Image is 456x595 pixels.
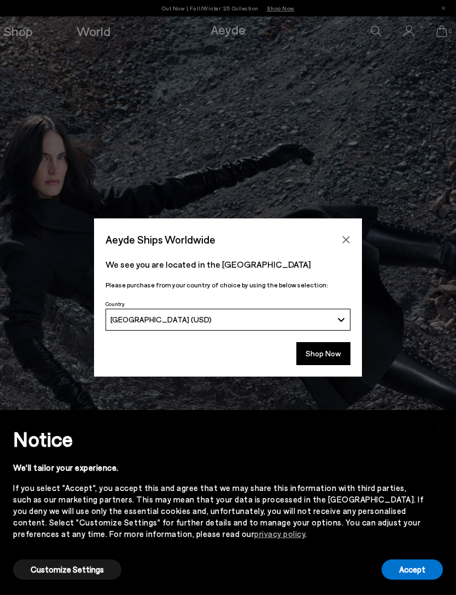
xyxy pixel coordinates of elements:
[425,413,452,440] button: Close this notice
[254,529,305,539] a: privacy policy
[435,418,442,434] span: ×
[106,258,350,271] p: We see you are located in the [GEOGRAPHIC_DATA]
[106,301,125,307] span: Country
[106,280,350,290] p: Please purchase from your country of choice by using the below selection:
[13,462,425,473] div: We'll tailor your experience.
[110,315,212,324] span: [GEOGRAPHIC_DATA] (USD)
[338,232,354,248] button: Close
[382,559,443,580] button: Accept
[13,425,425,453] h2: Notice
[106,230,215,249] span: Aeyde Ships Worldwide
[13,559,121,580] button: Customize Settings
[13,482,425,540] div: If you select "Accept", you accept this and agree that we may share this information with third p...
[296,342,350,365] button: Shop Now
